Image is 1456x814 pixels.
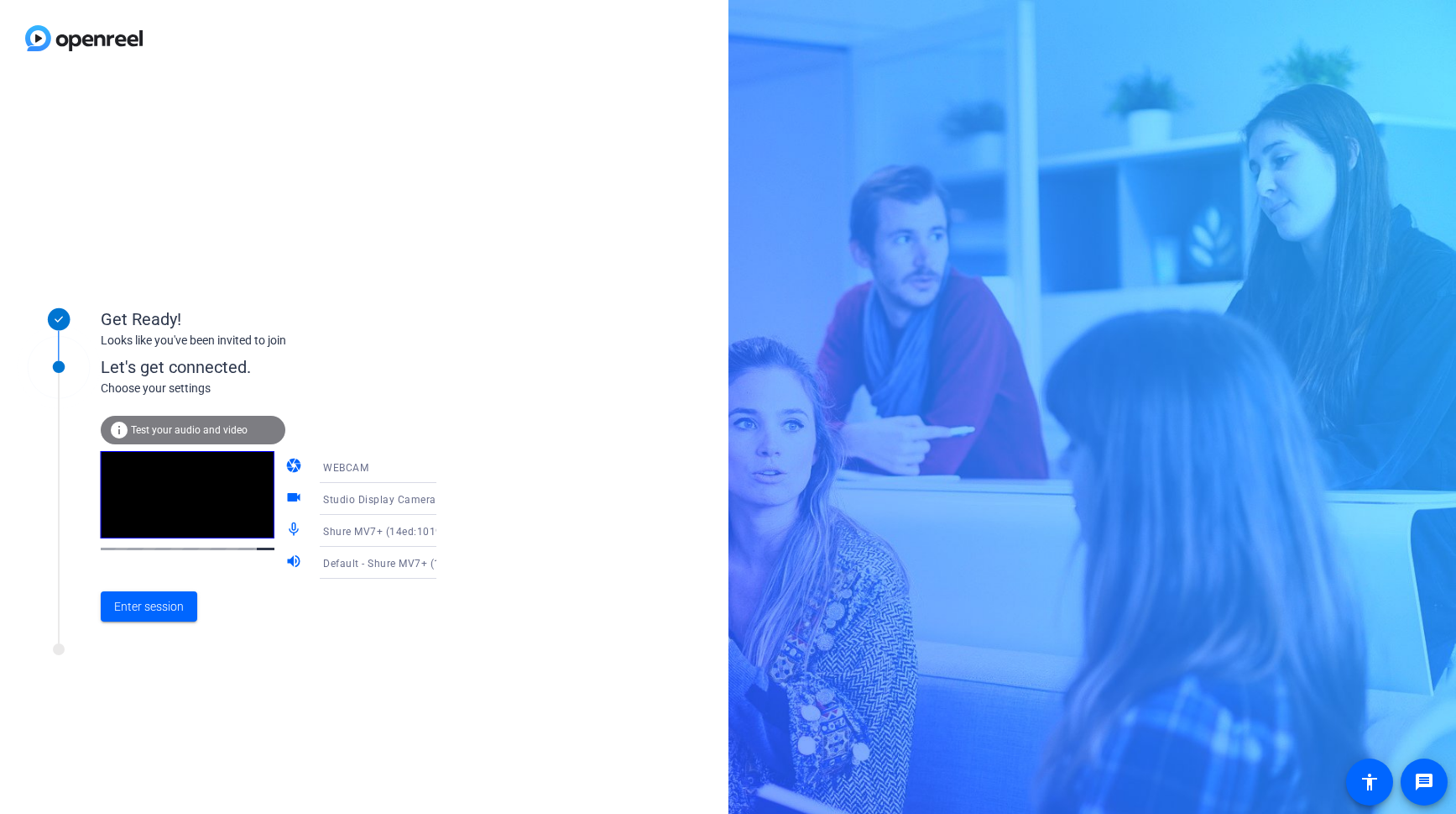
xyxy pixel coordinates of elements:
mat-icon: volume_up [285,553,305,573]
mat-icon: message [1414,772,1434,792]
mat-icon: info [109,420,129,440]
span: Shure MV7+ (14ed:1019) [323,526,446,538]
span: WEBCAM [323,462,368,474]
div: Choose your settings [101,380,471,397]
div: Get Ready! [101,307,436,332]
span: Test your audio and video [131,424,248,436]
span: Enter session [114,598,184,616]
div: Let's get connected. [101,354,471,380]
button: Enter session [101,591,197,622]
span: Studio Display Camera (15bc:0000) [323,492,499,506]
div: Looks like you've been invited to join [101,332,436,349]
span: Default - Shure MV7+ (14ed:1019) [323,556,490,570]
mat-icon: videocam [285,489,305,509]
mat-icon: camera [285,457,305,477]
mat-icon: accessibility [1359,772,1380,792]
mat-icon: mic_none [285,521,305,541]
